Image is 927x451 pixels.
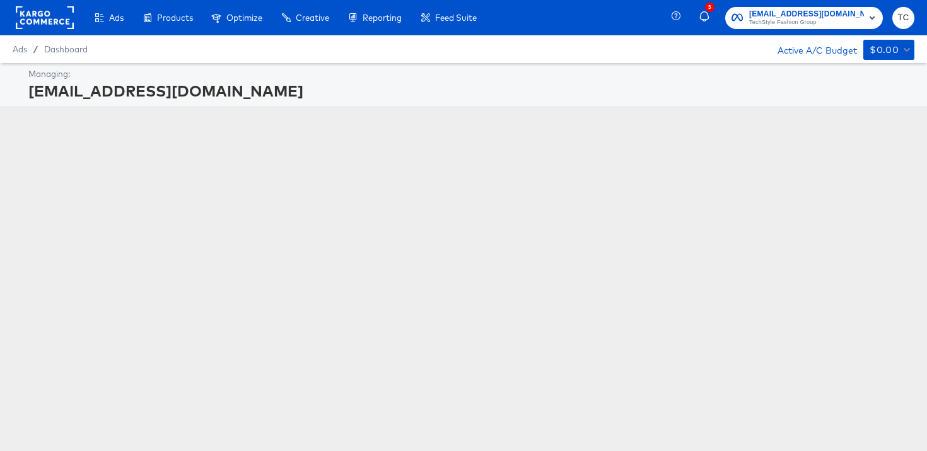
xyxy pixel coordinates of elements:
span: [EMAIL_ADDRESS][DOMAIN_NAME] [749,8,864,21]
div: Managing: [28,68,911,80]
span: Creative [296,13,329,23]
button: TC [892,7,914,29]
span: Products [157,13,193,23]
span: Feed Suite [435,13,477,23]
button: $0.00 [863,40,914,60]
div: Active A/C Budget [764,40,857,59]
div: $0.00 [870,42,899,58]
span: Optimize [226,13,262,23]
button: [EMAIL_ADDRESS][DOMAIN_NAME]TechStyle Fashion Group [725,7,883,29]
button: 5 [697,6,719,30]
span: Ads [13,44,27,54]
div: 5 [705,3,714,12]
div: [EMAIL_ADDRESS][DOMAIN_NAME] [28,80,911,102]
span: Ads [109,13,124,23]
span: TC [897,11,909,25]
span: Reporting [363,13,402,23]
a: Dashboard [44,44,88,54]
span: TechStyle Fashion Group [749,18,864,28]
span: / [27,44,44,54]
